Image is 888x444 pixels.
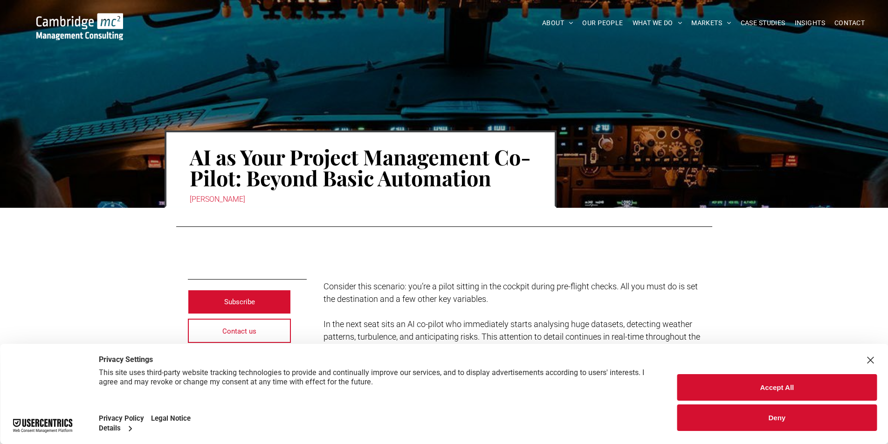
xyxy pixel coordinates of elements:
img: Go to Homepage [36,13,123,40]
a: OUR PEOPLE [578,16,627,30]
a: Subscribe [188,290,291,314]
span: Consider this scenario: you’re a pilot sitting in the cockpit during pre-flight checks. All you m... [324,281,698,304]
a: CASE STUDIES [736,16,790,30]
a: INSIGHTS [790,16,830,30]
a: Your Business Transformed | Cambridge Management Consulting [36,14,123,24]
span: Contact us [222,320,256,343]
a: Contact us [188,319,291,343]
a: WHAT WE DO [628,16,687,30]
a: MARKETS [687,16,736,30]
span: Subscribe [224,290,255,314]
div: [PERSON_NAME] [190,193,531,206]
h1: AI as Your Project Management Co-Pilot: Beyond Basic Automation [190,145,531,189]
span: In the next seat sits an AI co-pilot who immediately starts analysing huge datasets, detecting we... [324,319,700,354]
a: ABOUT [537,16,578,30]
a: CONTACT [830,16,869,30]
